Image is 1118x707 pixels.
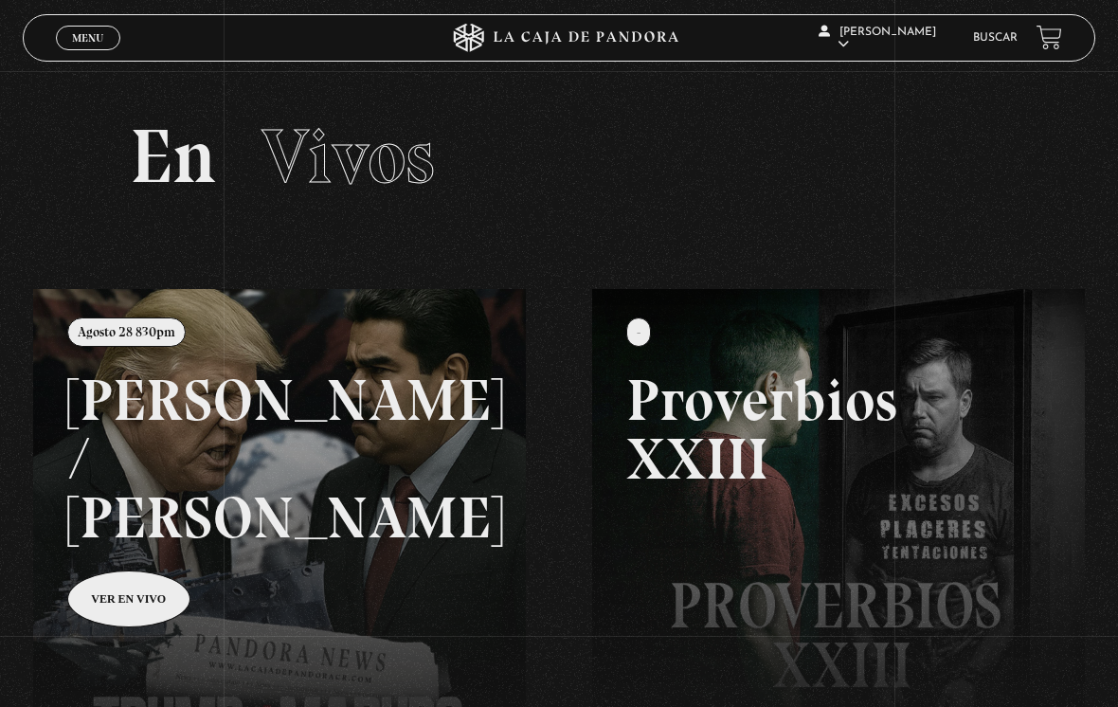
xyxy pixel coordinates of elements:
[72,32,103,44] span: Menu
[973,32,1018,44] a: Buscar
[130,118,988,194] h2: En
[66,48,111,62] span: Cerrar
[261,111,435,202] span: Vivos
[1037,25,1062,50] a: View your shopping cart
[819,27,936,50] span: [PERSON_NAME]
